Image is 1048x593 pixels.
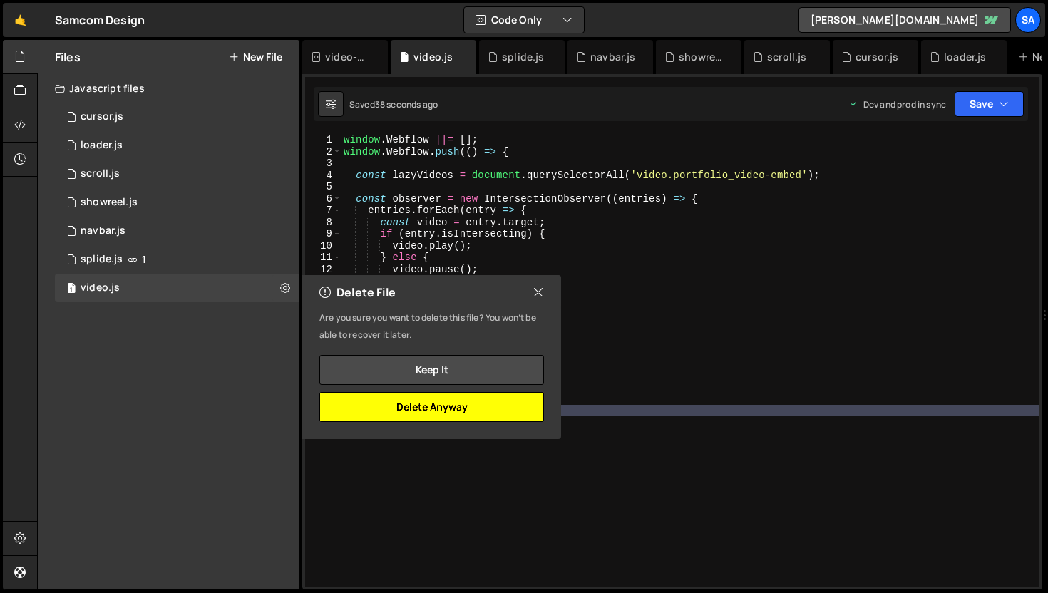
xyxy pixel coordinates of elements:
div: scroll.js [767,50,806,64]
button: Save [955,91,1024,117]
span: 1 [142,254,146,265]
div: 4 [305,170,341,182]
div: 14806/45266.js [55,245,304,274]
div: 12 [305,264,341,276]
button: Keep it [319,355,544,385]
div: 6 [305,193,341,205]
div: video-play-on-scroll.js [325,50,371,64]
button: New File [229,51,282,63]
button: Delete Anyway [319,392,544,422]
div: splide.js [81,253,123,266]
div: loader.js [944,50,986,64]
div: 38 seconds ago [375,98,438,110]
div: 11 [305,252,341,264]
p: Are you sure you want to delete this file? You won’t be able to recover it later. [319,309,544,344]
div: navbar.js [81,225,125,237]
div: Dev and prod in sync [849,98,946,110]
h2: Delete File [319,284,396,300]
div: 2 [305,146,341,158]
div: navbar.js [590,50,635,64]
a: [PERSON_NAME][DOMAIN_NAME] [798,7,1011,33]
div: 14806/45454.js [55,103,304,131]
div: navbar.js [55,217,304,245]
div: video.js [81,282,120,294]
div: 14806/45839.js [55,131,304,160]
div: 9 [305,228,341,240]
div: 10 [305,240,341,252]
div: cursor.js [856,50,898,64]
div: 8 [305,217,341,229]
div: 1 [305,134,341,146]
span: 1 [67,284,76,295]
a: SA [1015,7,1041,33]
div: showreel.js [81,196,138,209]
div: cursor.js [81,110,123,123]
div: 14806/45268.js [55,274,304,302]
div: Saved [349,98,438,110]
div: 14806/45858.js [55,188,304,217]
div: Javascript files [38,74,299,103]
div: 14806/45661.js [55,160,304,188]
div: loader.js [81,139,123,152]
div: splide.js [502,50,544,64]
div: 5 [305,181,341,193]
div: 7 [305,205,341,217]
div: video.js [413,50,453,64]
div: 3 [305,158,341,170]
button: Code Only [464,7,584,33]
a: 🤙 [3,3,38,37]
h2: Files [55,49,81,65]
div: scroll.js [81,167,120,180]
div: Samcom Design [55,11,145,29]
div: showreel.js [679,50,724,64]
